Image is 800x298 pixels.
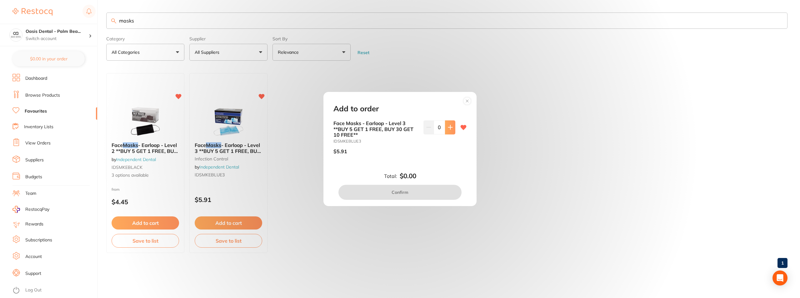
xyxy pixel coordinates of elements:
[333,139,418,144] small: IDSMKEBLUE3
[772,270,787,285] div: Open Intercom Messenger
[384,173,397,179] label: Total:
[338,185,462,200] button: Confirm
[400,172,416,180] b: $0.00
[333,149,347,154] p: $5.91
[333,120,418,138] b: Face Masks - Earloop - Level 3 **BUY 5 GET 1 FREE, BUY 30 GET 10 FREE**
[333,104,379,113] h2: Add to order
